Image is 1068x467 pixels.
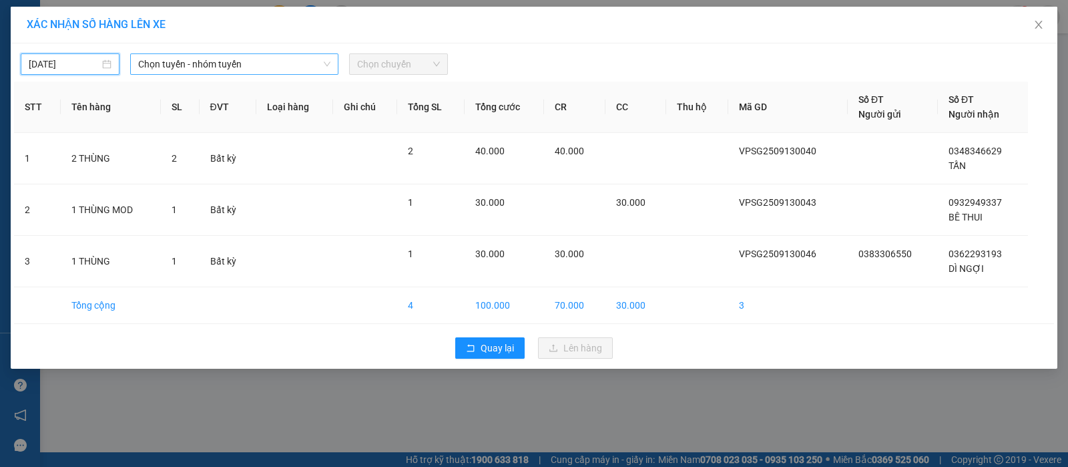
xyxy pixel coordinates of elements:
[14,236,61,287] td: 3
[739,197,816,208] span: VPSG2509130043
[1033,19,1044,30] span: close
[397,82,464,133] th: Tổng SL
[256,82,333,133] th: Loại hàng
[200,184,257,236] td: Bất kỳ
[949,109,999,120] span: Người nhận
[858,94,884,105] span: Số ĐT
[605,287,667,324] td: 30.000
[29,57,99,71] input: 13/09/2025
[466,343,475,354] span: rollback
[61,236,161,287] td: 1 THÙNG
[172,153,177,164] span: 2
[61,184,161,236] td: 1 THÙNG MOD
[949,212,983,222] span: BÊ THUI
[605,82,667,133] th: CC
[357,54,440,74] span: Chọn chuyến
[858,109,901,120] span: Người gửi
[949,263,984,274] span: DÌ NGỢI
[1020,7,1057,44] button: Close
[408,197,413,208] span: 1
[14,184,61,236] td: 2
[949,197,1002,208] span: 0932949337
[200,82,257,133] th: ĐVT
[544,287,605,324] td: 70.000
[475,197,505,208] span: 30.000
[27,18,166,31] span: XÁC NHẬN SỐ HÀNG LÊN XE
[739,146,816,156] span: VPSG2509130040
[739,249,816,259] span: VPSG2509130046
[200,236,257,287] td: Bất kỳ
[465,287,544,324] td: 100.000
[858,249,912,259] span: 0383306550
[172,256,177,267] span: 1
[161,82,200,133] th: SL
[14,82,61,133] th: STT
[538,337,613,359] button: uploadLên hàng
[544,82,605,133] th: CR
[949,160,966,171] span: TẤN
[455,337,525,359] button: rollbackQuay lại
[61,133,161,184] td: 2 THÙNG
[14,133,61,184] td: 1
[949,94,974,105] span: Số ĐT
[728,82,848,133] th: Mã GD
[728,287,848,324] td: 3
[61,82,161,133] th: Tên hàng
[481,341,514,355] span: Quay lại
[475,249,505,259] span: 30.000
[949,249,1002,259] span: 0362293193
[666,82,728,133] th: Thu hộ
[616,197,645,208] span: 30.000
[555,249,584,259] span: 30.000
[949,146,1002,156] span: 0348346629
[333,82,398,133] th: Ghi chú
[61,287,161,324] td: Tổng cộng
[200,133,257,184] td: Bất kỳ
[172,204,177,215] span: 1
[323,60,331,68] span: down
[408,146,413,156] span: 2
[465,82,544,133] th: Tổng cước
[475,146,505,156] span: 40.000
[555,146,584,156] span: 40.000
[397,287,464,324] td: 4
[138,54,330,74] span: Chọn tuyến - nhóm tuyến
[408,249,413,259] span: 1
